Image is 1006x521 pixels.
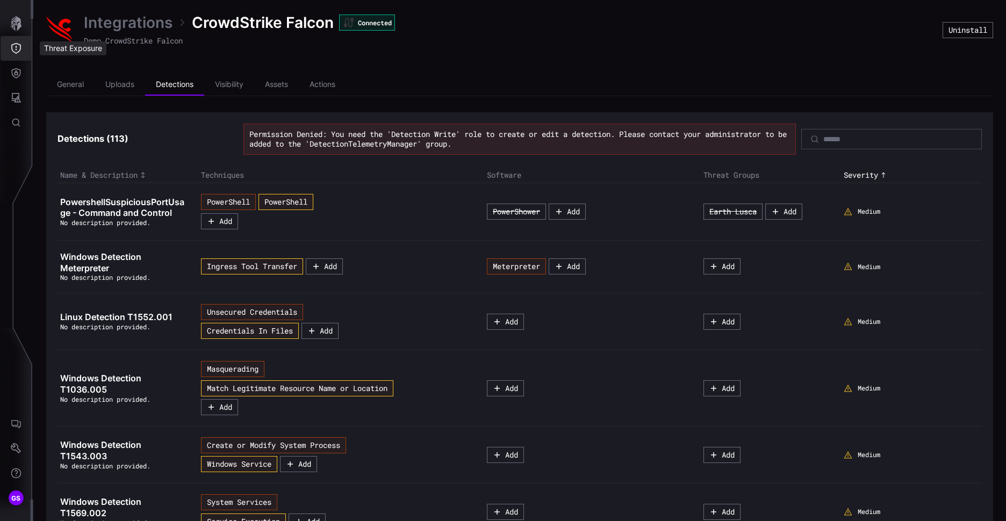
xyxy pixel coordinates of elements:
[703,504,741,520] button: Add
[703,447,741,463] button: Add
[844,170,979,180] div: Toggle sort direction
[60,197,188,219] a: PowershellSuspiciousPortUsage - Command and Control
[60,251,141,273] span: Windows Detection Meterpreter
[765,204,802,220] button: Add
[254,74,299,96] li: Assets
[858,207,880,216] span: Medium
[280,456,317,472] button: Add
[487,504,524,520] button: Add
[487,258,546,274] button: Meterpreter
[484,168,701,183] th: Software
[60,439,141,461] span: Windows Detection T1543.003
[858,508,880,516] span: Medium
[201,361,264,377] button: Masquerading
[60,273,150,281] span: No description provided.
[60,395,150,403] span: No description provided.
[60,218,150,227] span: No description provided.
[201,494,277,510] button: System Services
[60,496,141,518] span: Windows Detection T1569.002
[46,17,73,44] img: Demo CrowdStrike Falcon
[201,323,299,339] button: Credentials In Files
[58,133,238,144] h3: Detections ( 113 )
[60,170,196,180] div: Toggle sort direction
[703,380,741,396] button: Add
[703,314,741,330] button: Add
[201,456,277,472] button: Windows Service
[84,35,183,46] span: Demo CrowdStrike Falcon
[858,263,880,271] span: Medium
[60,496,188,519] a: Windows Detection T1569.002
[301,323,339,339] button: Add
[703,204,763,220] button: Earth Lusca
[198,168,484,183] th: Techniques
[201,213,238,229] button: Add
[60,461,150,470] span: No description provided.
[701,168,842,183] th: Threat Groups
[487,204,546,220] button: PowerShower
[487,314,524,330] button: Add
[1,486,32,510] button: GS
[192,13,334,32] span: CrowdStrike Falcon
[858,384,880,393] span: Medium
[201,304,303,320] button: Unsecured Credentials
[487,380,524,396] button: Add
[549,204,586,220] button: Add
[201,437,346,453] button: Create or Modify System Process
[60,439,188,462] a: Windows Detection T1543.003
[487,447,524,463] button: Add
[201,399,238,415] button: Add
[60,251,188,274] a: Windows Detection Meterpreter
[60,312,173,322] span: Linux Detection T1552.001
[201,258,303,274] button: Ingress Tool Transfer
[60,373,141,395] span: Windows Detection T1036.005
[258,194,313,210] button: PowerShell
[60,322,150,331] span: No description provided.
[703,258,741,274] button: Add
[858,451,880,459] span: Medium
[46,74,95,96] li: General
[145,74,204,96] li: Detections
[204,74,254,96] li: Visibility
[306,258,343,274] button: Add
[60,312,188,323] a: Linux Detection T1552.001
[40,41,106,55] div: Threat Exposure
[11,493,21,504] span: GS
[201,380,393,396] button: Match Legitimate Resource Name or Location
[84,13,173,32] a: Integrations
[339,15,395,31] div: Connected
[60,197,184,219] span: PowershellSuspiciousPortUsage - Command and Control
[60,373,188,395] a: Windows Detection T1036.005
[943,22,993,38] button: Uninstall
[858,317,880,326] span: Medium
[249,129,787,149] span: Permission Denied: You need the 'Detection Write' role to create or edit a detection. Please cont...
[299,74,346,96] li: Actions
[549,258,586,274] button: Add
[95,74,145,96] li: Uploads
[201,194,256,210] button: PowerShell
